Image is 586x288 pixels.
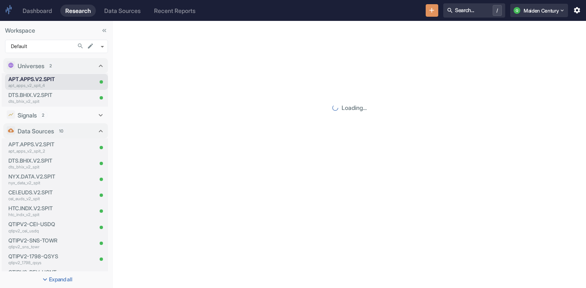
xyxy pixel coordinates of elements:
span: 2 [46,63,55,69]
a: Research [60,5,96,17]
p: qtipv2_sns_towr [8,244,92,250]
a: QTIPV2-1798-QSYSqtipv2_1798_qsys [8,252,92,266]
a: Data Sources [99,5,146,17]
button: New Resource [426,4,439,17]
p: QTIPV2-CEI-USDQ [8,220,92,228]
p: apt_apps_v2_spit_2 [8,148,92,154]
p: Signals [18,111,37,120]
span: 10 [56,128,66,134]
a: NYX.DATA.V2.SPITnyx_data_v2_spit [8,173,92,186]
a: APT.APPS.V2.SPITapt_apps_v2_spit_4 [8,75,70,89]
div: Research [65,7,91,14]
div: Universes2 [3,58,108,73]
a: QTIPV2-CEI-USDQqtipv2_cei_usdq [8,220,92,234]
a: QTIPV2-REV-HCNTqtipv2_rev_hcnt [8,268,92,282]
p: htc_indx_v2_spit [8,212,92,218]
button: Collapse Sidebar [99,25,110,36]
p: QTIPV2-SNS-TOWR [8,237,92,245]
div: Data Sources [104,7,141,14]
p: HTC.INDX.V2.SPIT [8,204,92,212]
div: Q [514,7,520,14]
p: QTIPV2-1798-QSYS [8,252,92,260]
a: Dashboard [18,5,57,17]
p: APT.APPS.V2.SPIT [8,140,92,148]
button: edit [85,41,96,51]
p: QTIPV2-REV-HCNT [8,268,92,276]
a: DTS.BHIX.V2.SPITdts_bhix_v2_spit [8,91,70,104]
p: dts_bhix_v2_spit [8,98,70,104]
p: DTS.BHIX.V2.SPIT [8,91,70,99]
button: Expand all [2,273,111,286]
p: Loading... [342,103,367,112]
div: Dashboard [23,7,52,14]
p: qtipv2_1798_qsys [8,260,92,266]
a: QTIPV2-SNS-TOWRqtipv2_sns_towr [8,237,92,250]
div: Data Sources10 [3,123,108,138]
p: NYX.DATA.V2.SPIT [8,173,92,181]
p: apt_apps_v2_spit_4 [8,82,70,89]
p: dts_bhix_v2_spit [8,164,92,170]
p: qtipv2_cei_usdq [8,228,92,234]
p: Workspace [5,26,108,35]
button: QMaiden Century [510,4,568,17]
p: APT.APPS.V2.SPIT [8,75,70,83]
p: Data Sources [18,127,54,135]
p: nyx_data_v2_spit [8,180,92,186]
a: CEI.EUDS.V2.SPITcei_euds_v2_spit [8,189,92,202]
p: Universes [18,61,44,70]
span: 2 [39,112,47,118]
button: Search.../ [443,3,505,18]
div: Default [5,40,108,53]
a: Recent Reports [149,5,200,17]
div: Signals2 [3,107,108,122]
a: DTS.BHIX.V2.SPITdts_bhix_v2_spit [8,157,92,170]
a: HTC.INDX.V2.SPIThtc_indx_v2_spit [8,204,92,218]
div: Recent Reports [154,7,195,14]
p: cei_euds_v2_spit [8,196,92,202]
a: APT.APPS.V2.SPITapt_apps_v2_spit_2 [8,140,92,154]
p: DTS.BHIX.V2.SPIT [8,157,92,165]
p: CEI.EUDS.V2.SPIT [8,189,92,196]
button: Search... [75,41,86,51]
